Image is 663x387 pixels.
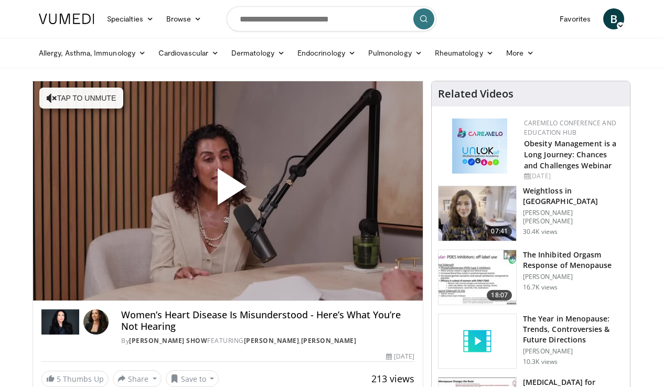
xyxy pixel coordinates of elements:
h3: Weightloss in [GEOGRAPHIC_DATA] [523,186,624,207]
button: Tap to unmute [39,88,123,109]
span: 213 views [371,372,414,385]
span: 07:41 [487,226,512,236]
img: VuMedi Logo [39,14,94,24]
h3: The Year in Menopause: Trends, Controversies & Future Directions [523,314,624,345]
img: Dr. Gabrielle Lyon Show [41,309,79,335]
a: [PERSON_NAME] [301,336,357,345]
a: The Year in Menopause: Trends, Controversies & Future Directions [PERSON_NAME] 10.3K views [438,314,624,369]
a: Favorites [553,8,597,29]
a: Allergy, Asthma, Immunology [33,42,152,63]
a: [PERSON_NAME] [244,336,300,345]
h4: Women’s Heart Disease Is Misunderstood - Here’s What You’re Not Hearing [121,309,414,332]
div: [DATE] [524,171,622,181]
p: [PERSON_NAME] [523,273,624,281]
a: More [500,42,540,63]
p: 16.7K views [523,283,558,292]
span: 5 [57,374,61,384]
input: Search topics, interventions [227,6,436,31]
a: 18:07 The Inhibited Orgasm Response of Menopause [PERSON_NAME] 16.7K views [438,250,624,305]
a: Specialties [101,8,160,29]
a: Cardiovascular [152,42,225,63]
p: 10.3K views [523,358,558,366]
div: [DATE] [386,352,414,361]
img: 9983fed1-7565-45be-8934-aef1103ce6e2.150x105_q85_crop-smart_upscale.jpg [439,186,516,241]
button: Play Video [134,139,323,242]
a: Browse [160,8,208,29]
h3: The Inhibited Orgasm Response of Menopause [523,250,624,271]
a: Rheumatology [429,42,500,63]
video-js: Video Player [33,81,423,301]
span: 18:07 [487,290,512,300]
div: By FEATURING , [121,336,414,346]
a: [PERSON_NAME] Show [129,336,207,345]
a: 07:41 Weightloss in [GEOGRAPHIC_DATA] [PERSON_NAME] [PERSON_NAME] 30.4K views [438,186,624,241]
p: 30.4K views [523,228,558,236]
a: CaReMeLO Conference and Education Hub [524,119,616,137]
a: 5 Thumbs Up [41,371,109,387]
button: Save to [166,370,219,387]
img: 45df64a9-a6de-482c-8a90-ada250f7980c.png.150x105_q85_autocrop_double_scale_upscale_version-0.2.jpg [452,119,507,174]
a: Endocrinology [291,42,362,63]
a: Dermatology [225,42,291,63]
p: [PERSON_NAME] [523,347,624,356]
p: [PERSON_NAME] [PERSON_NAME] [523,209,624,225]
img: 283c0f17-5e2d-42ba-a87c-168d447cdba4.150x105_q85_crop-smart_upscale.jpg [439,250,516,305]
h4: Related Videos [438,88,514,100]
a: B [603,8,624,29]
a: Obesity Management is a Long Journey: Chances and Challenges Webinar [524,138,616,170]
img: video_placeholder_short.svg [439,314,516,369]
img: Avatar [83,309,109,335]
a: Pulmonology [362,42,429,63]
button: Share [113,370,162,387]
